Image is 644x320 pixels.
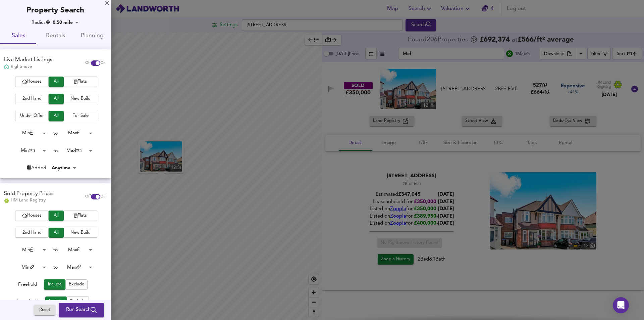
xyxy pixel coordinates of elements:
[44,279,65,290] button: Include
[52,112,60,120] span: All
[78,31,107,41] span: Planning
[15,228,49,238] button: 2nd Hand
[52,95,60,103] span: All
[15,94,49,104] button: 2nd Hand
[49,94,64,104] button: All
[49,77,64,87] button: All
[47,281,62,288] span: Include
[64,77,97,87] button: Flats
[4,197,54,203] div: HM Land Registry
[18,212,45,220] span: Houses
[11,262,48,273] div: Min
[18,281,37,290] div: Freehold
[17,298,39,307] div: Leasehold
[51,19,81,26] div: 0.50 mile
[613,297,629,313] div: Open Intercom Messenger
[100,60,105,66] span: On
[53,246,58,253] div: to
[52,229,60,237] span: All
[32,19,50,26] div: Radius
[37,307,52,314] span: Reset
[4,190,54,198] div: Sold Property Prices
[11,145,48,156] div: Min
[67,229,94,237] span: New Build
[53,264,58,271] div: to
[52,212,60,220] span: All
[69,281,84,288] span: Exclude
[58,145,95,156] div: Max
[49,111,64,121] button: All
[18,95,45,103] span: 2nd Hand
[70,298,86,306] span: Exclude
[41,31,70,41] span: Rentals
[53,147,58,154] div: to
[85,60,91,66] span: Off
[11,128,48,138] div: Min
[4,31,33,41] span: Sales
[58,128,95,138] div: Max
[15,111,49,121] button: Under Offer
[53,130,58,137] div: to
[100,194,105,199] span: On
[4,56,52,64] div: Live Market Listings
[58,245,95,255] div: Max
[67,95,94,103] span: New Build
[34,305,55,316] button: Reset
[15,77,49,87] button: Houses
[18,229,45,237] span: 2nd Hand
[105,1,109,6] div: X
[67,112,94,120] span: For Sale
[67,212,94,220] span: Flats
[49,211,64,221] button: All
[18,112,45,120] span: Under Offer
[59,303,104,317] button: Run Search
[67,296,89,307] button: Exclude
[58,262,95,273] div: Max
[85,194,91,199] span: Off
[27,165,46,171] div: Added
[64,228,97,238] button: New Build
[66,306,97,315] span: Run Search
[4,64,9,70] img: Rightmove
[64,111,97,121] button: For Sale
[18,78,45,86] span: Houses
[64,94,97,104] button: New Build
[49,298,63,306] span: Include
[64,211,97,221] button: Flats
[45,296,67,307] button: Include
[15,211,49,221] button: Houses
[4,198,9,203] img: Land Registry
[11,245,48,255] div: Min
[52,78,60,86] span: All
[49,228,64,238] button: All
[50,165,78,171] div: Anytime
[67,78,94,86] span: Flats
[4,64,52,70] div: Rightmove
[65,279,88,290] button: Exclude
